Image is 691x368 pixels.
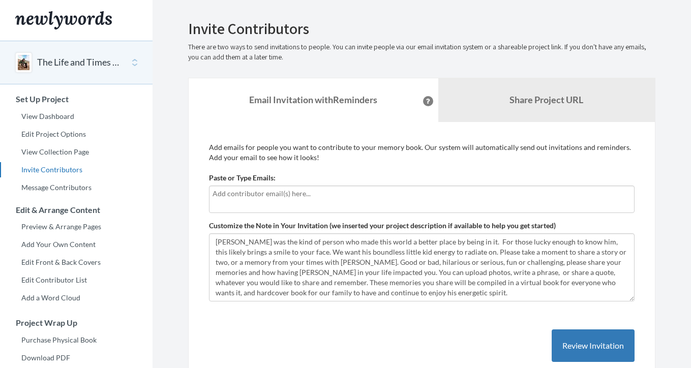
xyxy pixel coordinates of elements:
h3: Project Wrap Up [1,318,153,327]
p: There are two ways to send invitations to people. You can invite people via our email invitation ... [188,42,655,63]
label: Paste or Type Emails: [209,173,276,183]
h3: Set Up Project [1,95,153,104]
h3: Edit & Arrange Content [1,205,153,214]
strong: Email Invitation with Reminders [249,94,377,105]
button: The Life and Times of [PERSON_NAME] [37,56,119,69]
b: Share Project URL [509,94,583,105]
label: Customize the Note in Your Invitation (we inserted your project description if available to help ... [209,221,556,231]
h2: Invite Contributors [188,20,655,37]
textarea: [PERSON_NAME] was the kind of person who made this world a better place by being in it. For those... [209,233,635,301]
img: Newlywords logo [15,11,112,29]
input: Add contributor email(s) here... [213,188,631,199]
p: Add emails for people you want to contribute to your memory book. Our system will automatically s... [209,142,635,163]
button: Review Invitation [552,329,635,362]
